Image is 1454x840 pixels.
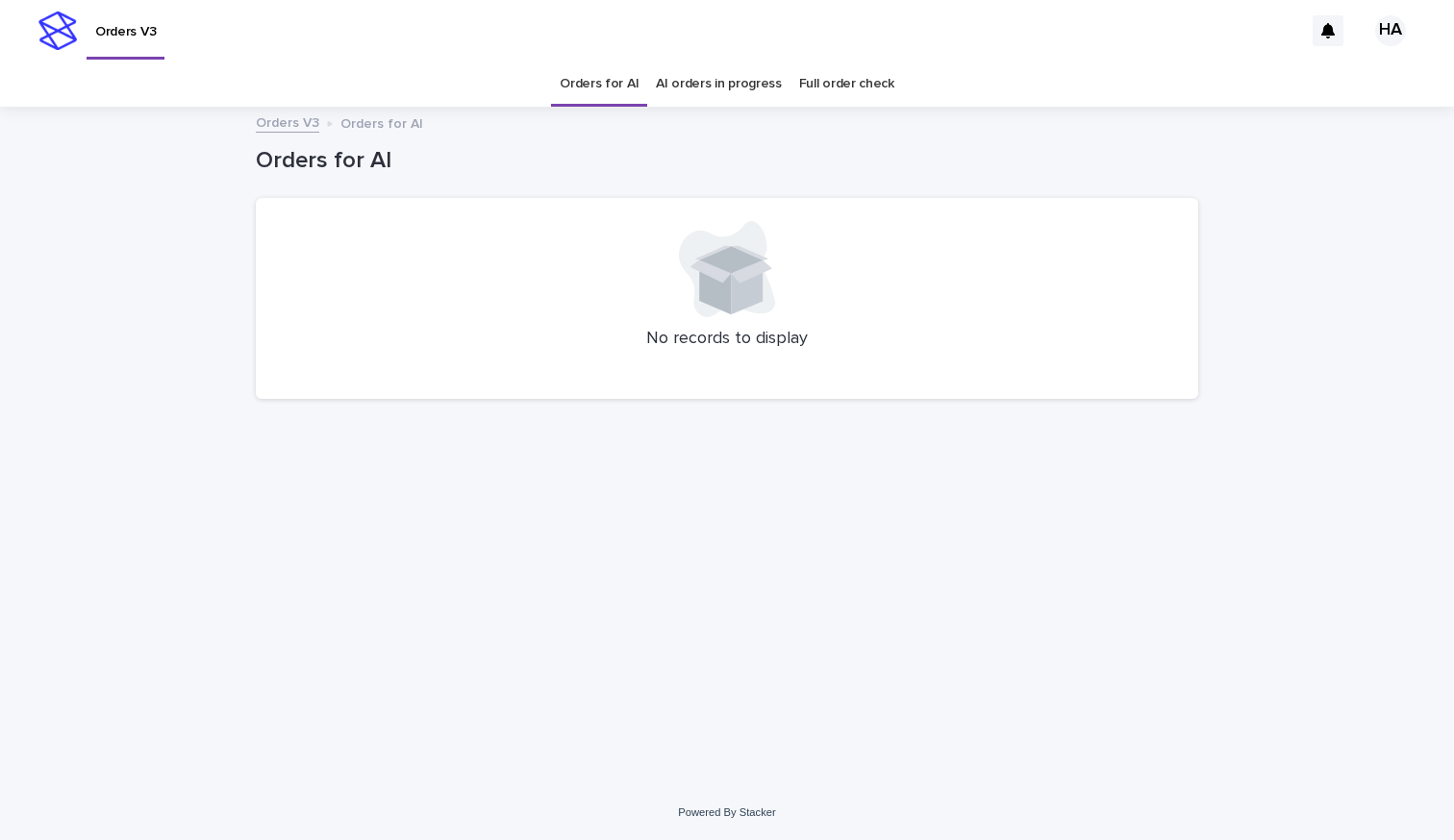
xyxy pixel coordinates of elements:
a: Orders V3 [256,111,319,133]
a: Orders for AI [560,62,639,107]
img: stacker-logo-s-only.png [38,12,77,50]
p: No records to display [279,329,1175,350]
a: AI orders in progress [656,62,782,107]
a: Full order check [799,62,894,107]
h1: Orders for AI [256,147,1198,175]
p: Orders for AI [340,111,423,133]
div: HA [1375,15,1406,46]
a: Powered By Stacker [678,806,775,818]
